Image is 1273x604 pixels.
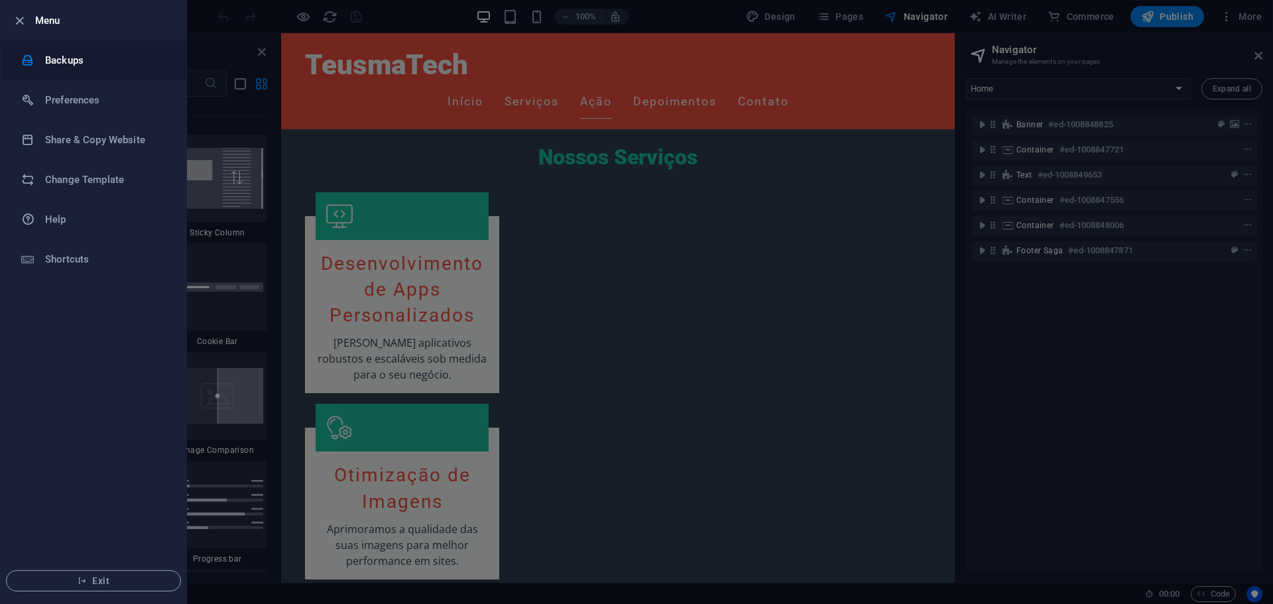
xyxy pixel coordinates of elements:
h6: Help [45,211,168,227]
h6: Preferences [45,92,168,108]
h6: Shortcuts [45,251,168,267]
button: Exit [6,570,181,591]
h6: Change Template [45,172,168,188]
h6: Menu [35,13,176,29]
span: Exit [17,575,170,586]
a: Help [1,200,186,239]
h6: Backups [45,52,168,68]
h6: Share & Copy Website [45,132,168,148]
